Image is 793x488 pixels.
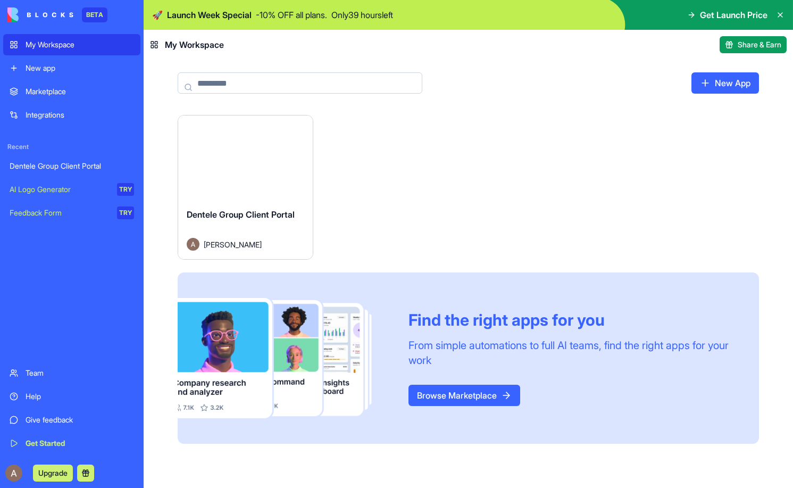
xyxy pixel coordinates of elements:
a: Marketplace [3,81,140,102]
span: Dentele Group Client Portal [187,209,295,220]
a: AI Logo GeneratorTRY [3,179,140,200]
div: Integrations [26,110,134,120]
a: Browse Marketplace [408,385,520,406]
img: Frame_181_egmpey.png [178,298,391,418]
a: Give feedback [3,409,140,431]
a: Team [3,362,140,384]
a: Dentele Group Client Portal [3,155,140,177]
img: Avatar [187,238,199,251]
a: BETA [7,7,107,22]
span: Recent [3,143,140,151]
span: My Workspace [165,38,224,51]
a: New App [691,72,759,94]
div: From simple automations to full AI teams, find the right apps for your work [408,338,733,368]
div: TRY [117,183,134,196]
a: Feedback FormTRY [3,202,140,224]
p: - 10 % OFF all plans. [256,9,327,21]
span: Get Launch Price [700,9,767,21]
a: Help [3,386,140,407]
div: Find the right apps for you [408,310,733,329]
div: Help [26,391,134,402]
a: My Workspace [3,34,140,55]
a: Dentele Group Client PortalAvatar[PERSON_NAME] [178,115,313,260]
a: Get Started [3,433,140,454]
div: Marketplace [26,86,134,97]
a: Upgrade [33,467,73,478]
button: Share & Earn [720,36,787,53]
span: 🚀 [152,9,163,21]
div: My Workspace [26,39,134,50]
div: AI Logo Generator [10,184,110,195]
div: New app [26,63,134,73]
div: Feedback Form [10,208,110,218]
img: ACg8ocJV6D3_6rN2XWQ9gC4Su6cEn1tsy63u5_3HgxpMOOOGh7gtYg=s96-c [5,465,22,482]
div: BETA [82,7,107,22]
div: Get Started [26,438,134,449]
span: [PERSON_NAME] [204,239,262,250]
span: Share & Earn [738,39,781,50]
div: Give feedback [26,415,134,425]
div: Team [26,368,134,378]
button: Upgrade [33,465,73,482]
span: Launch Week Special [167,9,252,21]
a: New app [3,57,140,79]
img: logo [7,7,73,22]
p: Only 39 hours left [331,9,393,21]
div: Dentele Group Client Portal [10,161,134,171]
div: TRY [117,206,134,219]
a: Integrations [3,104,140,126]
